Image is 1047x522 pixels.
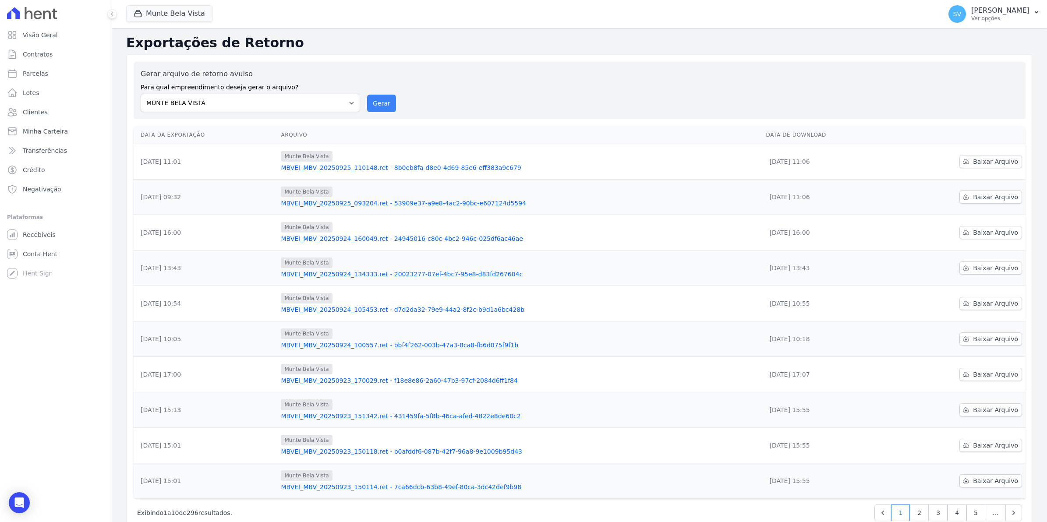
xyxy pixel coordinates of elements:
[23,127,68,136] span: Minha Carteira
[281,447,759,456] a: MBVEI_MBV_20250923_150118.ret - b0afddf6-087b-42f7-96a8-9e1009b95d43
[23,88,39,97] span: Lotes
[23,69,48,78] span: Parcelas
[23,166,45,174] span: Crédito
[134,250,277,286] td: [DATE] 13:43
[23,31,58,39] span: Visão Geral
[966,504,985,521] a: 5
[973,193,1018,201] span: Baixar Arquivo
[959,261,1022,275] a: Baixar Arquivo
[137,508,232,517] p: Exibindo a de resultados.
[281,483,759,491] a: MBVEI_MBV_20250923_150114.ret - 7ca66dcb-63b8-49ef-80ca-3dc42def9b98
[973,299,1018,308] span: Baixar Arquivo
[281,399,332,410] span: Munte Bela Vista
[763,463,892,499] td: [DATE] 15:55
[281,187,332,197] span: Munte Bela Vista
[891,504,910,521] a: 1
[763,392,892,428] td: [DATE] 15:55
[959,403,1022,416] a: Baixar Arquivo
[281,151,332,162] span: Munte Bela Vista
[4,226,108,243] a: Recebíveis
[763,321,892,357] td: [DATE] 10:18
[763,215,892,250] td: [DATE] 16:00
[367,95,396,112] button: Gerar
[4,26,108,44] a: Visão Geral
[134,215,277,250] td: [DATE] 16:00
[763,250,892,286] td: [DATE] 13:43
[971,15,1029,22] p: Ver opções
[23,185,61,194] span: Negativação
[134,286,277,321] td: [DATE] 10:54
[959,297,1022,310] a: Baixar Arquivo
[4,84,108,102] a: Lotes
[4,123,108,140] a: Minha Carteira
[763,126,892,144] th: Data de Download
[281,305,759,314] a: MBVEI_MBV_20250924_105453.ret - d7d2da32-79e9-44a2-8f2c-b9d1a6bc428b
[23,146,67,155] span: Transferências
[973,370,1018,379] span: Baixar Arquivo
[973,228,1018,237] span: Baixar Arquivo
[973,441,1018,450] span: Baixar Arquivo
[971,6,1029,15] p: [PERSON_NAME]
[4,65,108,82] a: Parcelas
[985,504,1006,521] span: …
[1005,504,1022,521] a: Next
[4,245,108,263] a: Conta Hent
[277,126,762,144] th: Arquivo
[23,50,53,59] span: Contratos
[23,108,47,116] span: Clientes
[4,103,108,121] a: Clientes
[953,11,961,17] span: SV
[281,257,332,268] span: Munte Bela Vista
[134,144,277,180] td: [DATE] 11:01
[281,222,332,233] span: Munte Bela Vista
[941,2,1047,26] button: SV [PERSON_NAME] Ver opções
[163,509,167,516] span: 1
[281,328,332,339] span: Munte Bela Vista
[929,504,948,521] a: 3
[973,335,1018,343] span: Baixar Arquivo
[134,392,277,428] td: [DATE] 15:13
[763,428,892,463] td: [DATE] 15:55
[134,126,277,144] th: Data da Exportação
[23,230,56,239] span: Recebíveis
[171,509,179,516] span: 10
[134,463,277,499] td: [DATE] 15:01
[763,286,892,321] td: [DATE] 10:55
[874,504,891,521] a: Previous
[973,406,1018,414] span: Baixar Arquivo
[7,212,105,222] div: Plataformas
[134,357,277,392] td: [DATE] 17:00
[973,264,1018,272] span: Baixar Arquivo
[973,476,1018,485] span: Baixar Arquivo
[281,163,759,172] a: MBVEI_MBV_20250925_110148.ret - 8b0eb8fa-d8e0-4d69-85e6-eff383a9c679
[910,504,929,521] a: 2
[281,376,759,385] a: MBVEI_MBV_20250923_170029.ret - f18e8e86-2a60-47b3-97cf-2084d6ff1f84
[134,180,277,215] td: [DATE] 09:32
[134,428,277,463] td: [DATE] 15:01
[763,357,892,392] td: [DATE] 17:07
[141,69,360,79] label: Gerar arquivo de retorno avulso
[281,412,759,420] a: MBVEI_MBV_20250923_151342.ret - 431459fa-5f8b-46ca-afed-4822e8de60c2
[959,226,1022,239] a: Baixar Arquivo
[4,142,108,159] a: Transferências
[23,250,57,258] span: Conta Hent
[134,321,277,357] td: [DATE] 10:05
[4,46,108,63] a: Contratos
[281,293,332,303] span: Munte Bela Vista
[973,157,1018,166] span: Baixar Arquivo
[141,79,360,92] label: Para qual empreendimento deseja gerar o arquivo?
[959,155,1022,168] a: Baixar Arquivo
[948,504,966,521] a: 4
[126,5,212,22] button: Munte Bela Vista
[281,270,759,279] a: MBVEI_MBV_20250924_134333.ret - 20023277-07ef-4bc7-95e8-d83fd267604c
[281,199,759,208] a: MBVEI_MBV_20250925_093204.ret - 53909e37-a9e8-4ac2-90bc-e607124d5594
[281,470,332,481] span: Munte Bela Vista
[959,439,1022,452] a: Baixar Arquivo
[281,435,332,445] span: Munte Bela Vista
[4,161,108,179] a: Crédito
[959,332,1022,346] a: Baixar Arquivo
[9,492,30,513] div: Open Intercom Messenger
[281,234,759,243] a: MBVEI_MBV_20250924_160049.ret - 24945016-c80c-4bc2-946c-025df6ac46ae
[4,180,108,198] a: Negativação
[126,35,1033,51] h2: Exportações de Retorno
